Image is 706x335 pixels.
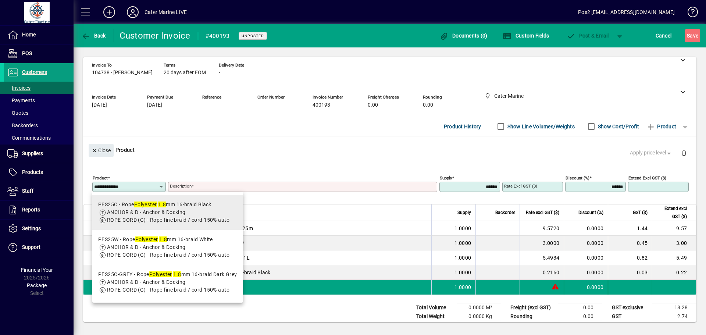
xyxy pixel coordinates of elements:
[92,102,107,108] span: [DATE]
[454,254,471,261] span: 1.0000
[652,303,696,312] td: 18.28
[92,145,111,157] span: Close
[564,250,608,265] td: 0.0000
[22,225,41,231] span: Settings
[507,303,558,312] td: Freight (excl GST)
[413,312,457,321] td: Total Weight
[444,121,481,132] span: Product History
[685,29,700,42] button: Save
[652,265,696,280] td: 0.22
[628,175,666,181] mat-label: Extend excl GST ($)
[4,220,74,238] a: Settings
[495,209,515,217] span: Backorder
[501,29,551,42] button: Custom Fields
[79,29,108,42] button: Back
[164,70,206,76] span: 20 days after EOM
[368,102,378,108] span: 0.00
[630,149,673,157] span: Apply price level
[159,236,167,242] em: 1.8
[524,254,559,261] div: 5.4934
[107,279,186,285] span: ANCHOR & D - Anchor & Docking
[457,312,501,321] td: 0.0000 Kg
[257,102,259,108] span: -
[652,321,696,330] td: 21.02
[608,321,652,330] td: GST inclusive
[92,195,243,230] mat-option: PFS25C - Rope Polyester 1.8mm 16-braid Black
[4,119,74,132] a: Backorders
[7,85,31,91] span: Invoices
[682,1,697,25] a: Knowledge Base
[633,209,648,217] span: GST ($)
[413,303,457,312] td: Total Volume
[558,303,602,312] td: 0.00
[81,33,106,39] span: Back
[564,236,608,250] td: 0.0000
[22,169,43,175] span: Products
[423,102,433,108] span: 0.00
[182,269,271,276] span: Rope Polyester 2.4mm 16-braid Black
[524,225,559,232] div: 9.5720
[608,312,652,321] td: GST
[440,175,452,181] mat-label: Supply
[242,33,264,38] span: Unposted
[566,33,609,39] span: ost & Email
[652,236,696,250] td: 3.00
[564,280,608,295] td: 0.0000
[147,102,162,108] span: [DATE]
[454,269,471,276] span: 1.0000
[507,312,558,321] td: Rounding
[27,282,47,288] span: Package
[687,30,698,42] span: ave
[107,244,186,250] span: ANCHOR & D - Anchor & Docking
[4,238,74,257] a: Support
[4,163,74,182] a: Products
[7,122,38,128] span: Backorders
[149,271,172,277] em: Polyester
[107,217,229,223] span: ROPE-CORD (G) - Rope fine braid / cord 150% auto
[21,267,53,273] span: Financial Year
[438,29,489,42] button: Documents (0)
[608,303,652,312] td: GST exclusive
[22,150,43,156] span: Suppliers
[313,102,330,108] span: 400193
[503,33,549,39] span: Custom Fields
[107,252,229,258] span: ROPE-CORD (G) - Rope fine braid / cord 150% auto
[4,145,74,163] a: Suppliers
[87,147,115,153] app-page-header-button: Close
[121,6,145,19] button: Profile
[524,239,559,247] div: 3.0000
[74,29,114,42] app-page-header-button: Back
[158,202,166,207] em: 1.8
[558,312,602,321] td: 0.00
[98,236,229,243] div: PFS25W - Rope mm 16-braid White
[92,230,243,265] mat-option: PFS25W - Rope Polyester 1.8mm 16-braid White
[654,29,674,42] button: Cancel
[206,30,230,42] div: #400193
[608,250,652,265] td: 0.82
[7,110,28,116] span: Quotes
[578,6,675,18] div: Pos2 [EMAIL_ADDRESS][DOMAIN_NAME]
[7,135,51,141] span: Communications
[440,33,488,39] span: Documents (0)
[506,123,575,130] label: Show Line Volumes/Weights
[93,175,108,181] mat-label: Product
[202,102,204,108] span: -
[4,26,74,44] a: Home
[4,44,74,63] a: POS
[596,123,639,130] label: Show Cost/Profit
[504,183,537,189] mat-label: Rate excl GST ($)
[457,303,501,312] td: 0.0000 M³
[4,132,74,144] a: Communications
[675,149,693,156] app-page-header-button: Delete
[170,192,431,200] mat-error: Required
[135,236,158,242] em: Polyester
[652,221,696,236] td: 9.57
[145,6,187,18] div: Cater Marine LIVE
[652,312,696,321] td: 2.74
[457,209,471,217] span: Supply
[22,32,36,38] span: Home
[89,144,114,157] button: Close
[173,271,181,277] em: 1.8
[627,146,675,160] button: Apply price level
[564,265,608,280] td: 0.0000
